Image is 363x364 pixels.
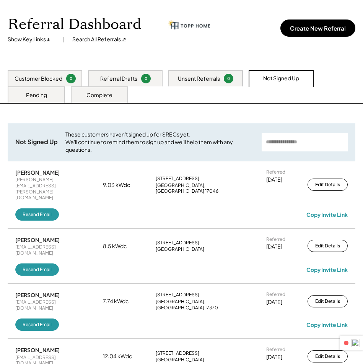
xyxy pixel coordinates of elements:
div: [EMAIL_ADDRESS][DOMAIN_NAME] [15,299,88,311]
div: [STREET_ADDRESS] [156,175,199,182]
div: 7.74 kWdc [103,297,141,305]
div: Complete [86,91,112,99]
div: Pending [26,91,47,99]
div: 9.03 kWdc [103,181,141,189]
div: 0 [67,76,75,81]
div: [DATE] [266,353,282,361]
div: Search All Referrals ↗ [72,36,126,43]
button: Resend Email [15,263,59,276]
button: Create New Referral [280,19,355,37]
div: Copy Invite Link [306,211,348,218]
div: These customers haven't signed up for SRECs yet. We'll continue to remind them to sign up and we'... [65,131,254,153]
div: [STREET_ADDRESS] [156,350,199,356]
button: Resend Email [15,208,59,221]
div: Referred [266,291,285,297]
div: | [63,36,65,43]
div: [PERSON_NAME][EMAIL_ADDRESS][PERSON_NAME][DOMAIN_NAME] [15,177,88,200]
div: Referred [266,346,285,353]
div: Referred [266,236,285,242]
div: [PERSON_NAME] [15,169,60,176]
div: Customer Blocked [15,75,62,83]
div: [GEOGRAPHIC_DATA] [156,357,204,363]
div: 0 [142,76,150,81]
div: [PERSON_NAME] [15,346,60,353]
div: Show Key Links ↓ [8,36,55,43]
div: [GEOGRAPHIC_DATA], [GEOGRAPHIC_DATA] 17370 [156,299,251,310]
div: [EMAIL_ADDRESS][DOMAIN_NAME] [15,244,88,256]
div: Referral Drafts [100,75,137,83]
div: [GEOGRAPHIC_DATA] [156,246,204,252]
div: [DATE] [266,176,282,184]
div: Not Signed Up [15,138,58,146]
div: [STREET_ADDRESS] [156,292,199,298]
div: [PERSON_NAME] [15,291,60,298]
div: Copy Invite Link [306,321,348,328]
div: Copy Invite Link [306,266,348,273]
button: Edit Details [308,295,348,307]
div: [STREET_ADDRESS] [156,240,199,246]
button: Edit Details [308,240,348,252]
div: Referred [266,169,285,175]
div: [DATE] [266,243,282,250]
div: Unsent Referrals [178,75,220,83]
div: [PERSON_NAME] [15,236,60,243]
button: Edit Details [308,350,348,362]
button: Edit Details [308,179,348,191]
div: 8.5 kWdc [103,242,141,250]
h1: Referral Dashboard [8,16,141,34]
button: Resend Email [15,318,59,331]
div: [GEOGRAPHIC_DATA], [GEOGRAPHIC_DATA] 17046 [156,182,251,194]
div: [DATE] [266,298,282,306]
div: 0 [225,76,232,81]
img: cropped-topp-home-logo.png [168,20,210,29]
div: 12.04 kWdc [103,353,141,360]
div: Not Signed Up [263,75,299,82]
